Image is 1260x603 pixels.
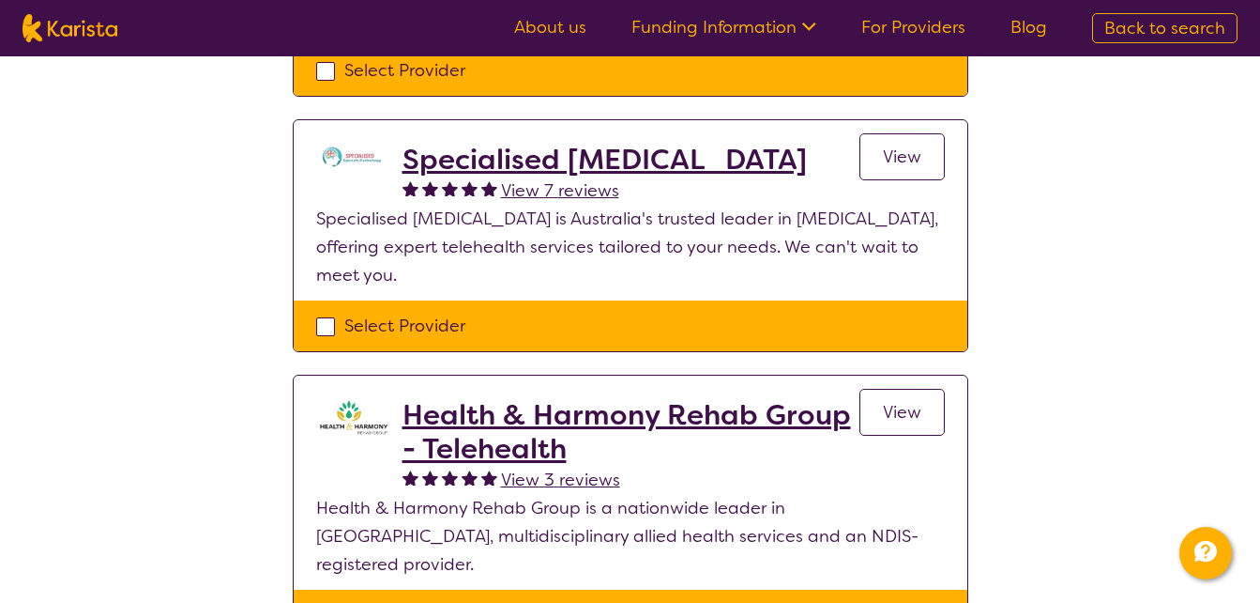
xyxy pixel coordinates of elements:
a: Specialised [MEDICAL_DATA] [402,143,807,177]
img: tc7lufxpovpqcirzzyzq.png [316,143,391,171]
a: View 3 reviews [501,466,620,494]
img: fullstar [442,180,458,196]
img: fullstar [402,470,418,486]
a: Funding Information [631,16,816,39]
a: Health & Harmony Rehab Group - Telehealth [402,398,859,466]
img: fullstar [422,180,438,196]
img: fullstar [422,470,438,486]
a: About us [514,16,586,39]
span: View [883,401,921,424]
p: Health & Harmony Rehab Group is a nationwide leader in [GEOGRAPHIC_DATA], multidisciplinary allie... [316,494,945,579]
span: Back to search [1104,17,1225,39]
span: View 3 reviews [501,469,620,491]
a: Back to search [1092,13,1237,43]
img: Karista logo [23,14,117,42]
a: View [859,133,945,180]
img: fullstar [462,470,478,486]
span: View [883,146,921,168]
span: View 7 reviews [501,179,619,202]
a: View [859,389,945,436]
a: Blog [1010,16,1047,39]
img: fullstar [462,180,478,196]
p: Specialised [MEDICAL_DATA] is Australia's trusted leader in [MEDICAL_DATA], offering expert teleh... [316,205,945,289]
img: fullstar [481,180,497,196]
a: View 7 reviews [501,177,619,205]
a: For Providers [861,16,965,39]
img: fullstar [481,470,497,486]
button: Channel Menu [1179,527,1232,580]
img: ztak9tblhgtrn1fit8ap.png [316,398,391,436]
img: fullstar [442,470,458,486]
img: fullstar [402,180,418,196]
